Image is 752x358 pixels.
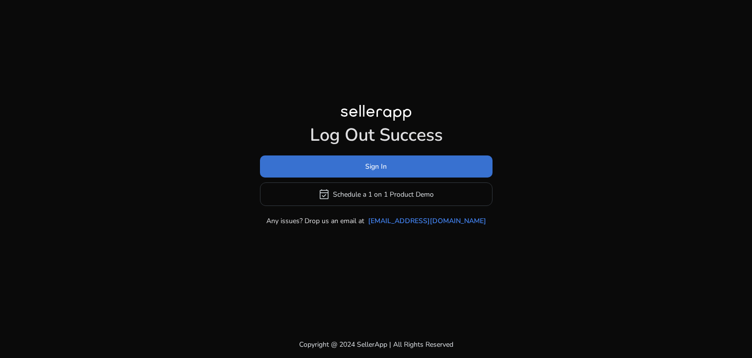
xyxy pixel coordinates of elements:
h1: Log Out Success [260,125,493,146]
span: Sign In [365,161,387,172]
p: Any issues? Drop us an email at [266,216,364,226]
a: [EMAIL_ADDRESS][DOMAIN_NAME] [368,216,486,226]
span: event_available [318,188,330,200]
button: event_availableSchedule a 1 on 1 Product Demo [260,182,493,206]
button: Sign In [260,155,493,178]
